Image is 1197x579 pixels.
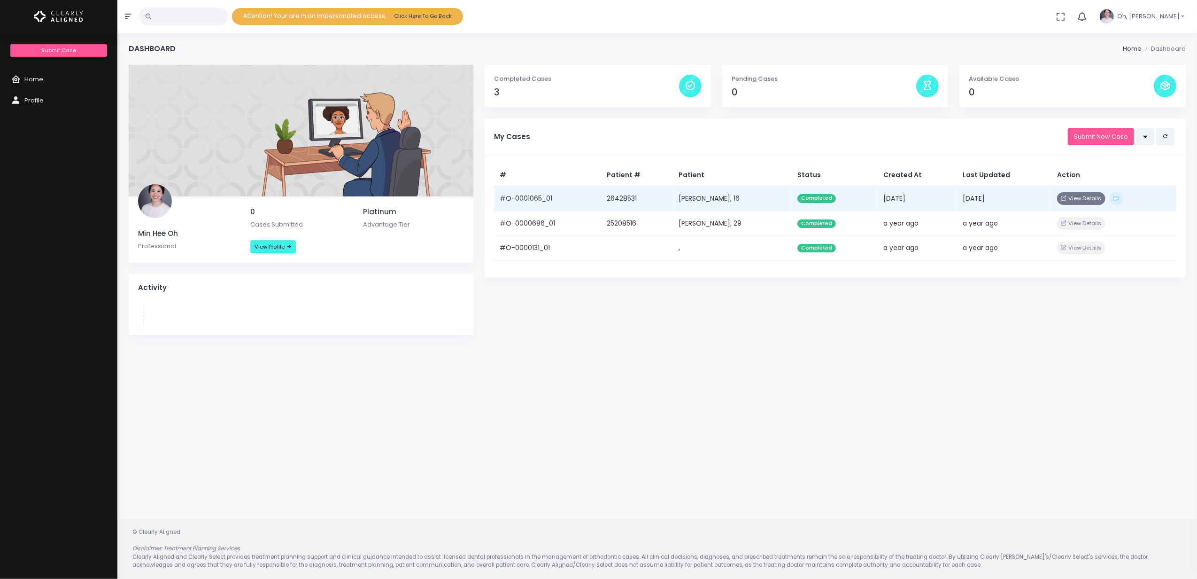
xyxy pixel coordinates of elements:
[878,236,958,260] td: a year ago
[129,44,176,53] h4: Dashboard
[1068,128,1134,145] a: Submit New Case
[797,244,836,253] span: Completed
[138,229,239,238] h5: Min Hee Oh
[732,87,917,98] h4: 0
[797,194,836,203] span: Completed
[494,87,679,98] h4: 3
[363,208,464,216] h5: Platinum
[969,74,1154,84] p: Available Cases
[732,74,917,84] p: Pending Cases
[123,528,1191,570] div: © Clearly Aligned Clearly Aligned and Clearly Select provides treatment planning support and clin...
[969,87,1154,98] h4: 0
[250,208,351,216] h5: 0
[1051,164,1176,186] th: Action
[363,220,464,229] p: Advantage Tier
[601,186,673,211] td: 26428531
[494,74,679,84] p: Completed Cases
[958,164,1051,186] th: Last Updated
[10,44,107,57] a: Submit Case
[250,240,296,253] a: View Profile
[958,186,1051,211] td: [DATE]
[232,8,463,24] div: Attention! Your are in an impersonated access.
[494,186,601,211] td: #O-0001065_01
[958,211,1051,236] td: a year ago
[132,545,240,552] em: Disclaimer: Treatment Planning Services
[797,219,836,228] span: Completed
[24,75,43,84] span: Home
[878,211,958,236] td: a year ago
[494,211,601,236] td: #O-0000686_01
[878,164,958,186] th: Created At
[1057,242,1105,254] button: View Details
[138,242,239,251] p: Professional
[138,283,464,292] h4: Activity
[601,164,673,186] th: Patient #
[1098,8,1115,25] img: Header Avatar
[1142,44,1186,54] li: Dashboard
[41,47,76,54] span: Submit Case
[1057,192,1105,205] button: View Details
[1057,217,1105,230] button: View Details
[792,164,878,186] th: Status
[250,220,351,229] p: Cases Submitted
[673,186,792,211] td: [PERSON_NAME], 16
[673,211,792,236] td: [PERSON_NAME], 29
[24,96,44,105] span: Profile
[878,186,958,211] td: [DATE]
[494,133,1068,141] h5: My Cases
[390,10,456,23] button: Click Here To Go Back
[1123,44,1142,54] li: Home
[958,236,1051,260] td: a year ago
[673,236,792,260] td: ,
[673,164,792,186] th: Patient
[34,7,83,26] img: Logo Horizontal
[1117,12,1180,21] span: Oh, [PERSON_NAME]
[601,211,673,236] td: 25208516
[494,164,601,186] th: #
[494,236,601,260] td: #O-0000131_01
